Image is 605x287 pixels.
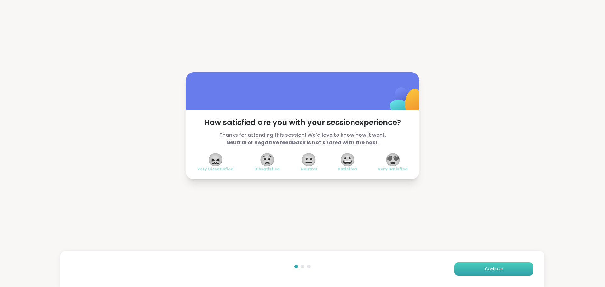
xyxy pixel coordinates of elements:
[301,154,317,165] span: 😐
[259,154,275,165] span: 😟
[197,167,233,172] span: Very Dissatisfied
[208,154,223,165] span: 😖
[485,266,503,272] span: Continue
[375,71,438,134] img: ShareWell Logomark
[454,262,533,276] button: Continue
[197,118,408,128] span: How satisfied are you with your session experience?
[197,131,408,146] span: Thanks for attending this session! We'd love to know how it went.
[226,139,379,146] b: Neutral or negative feedback is not shared with the host.
[378,167,408,172] span: Very Satisfied
[338,167,357,172] span: Satisfied
[254,167,280,172] span: Dissatisfied
[385,154,401,165] span: 😍
[301,167,317,172] span: Neutral
[340,154,355,165] span: 😀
